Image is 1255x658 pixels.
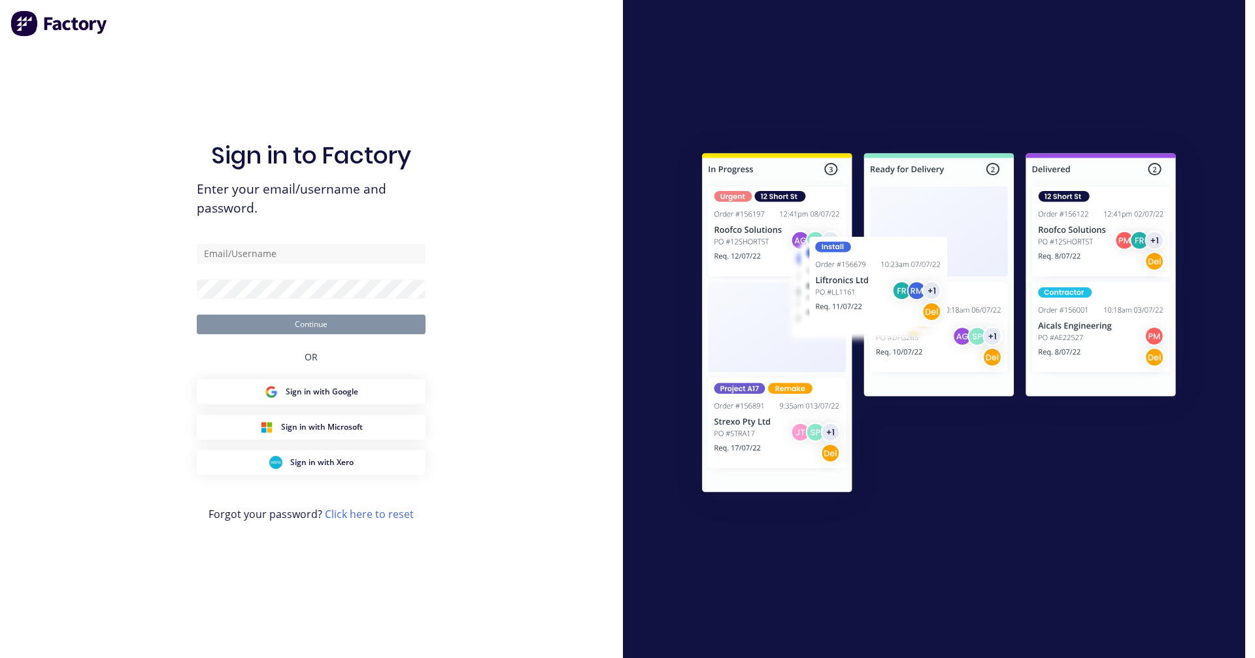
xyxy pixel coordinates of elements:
[10,10,109,37] img: Factory
[197,180,426,218] span: Enter your email/username and password.
[197,244,426,264] input: Email/Username
[286,386,358,398] span: Sign in with Google
[281,421,363,433] span: Sign in with Microsoft
[305,334,318,379] div: OR
[269,456,282,469] img: Xero Sign in
[265,385,278,398] img: Google Sign in
[673,127,1205,523] img: Sign in
[211,141,411,169] h1: Sign in to Factory
[197,450,426,475] button: Xero Sign inSign in with Xero
[197,315,426,334] button: Continue
[260,421,273,434] img: Microsoft Sign in
[197,379,426,404] button: Google Sign inSign in with Google
[197,415,426,440] button: Microsoft Sign inSign in with Microsoft
[325,507,414,521] a: Click here to reset
[290,457,354,468] span: Sign in with Xero
[209,506,414,522] span: Forgot your password?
